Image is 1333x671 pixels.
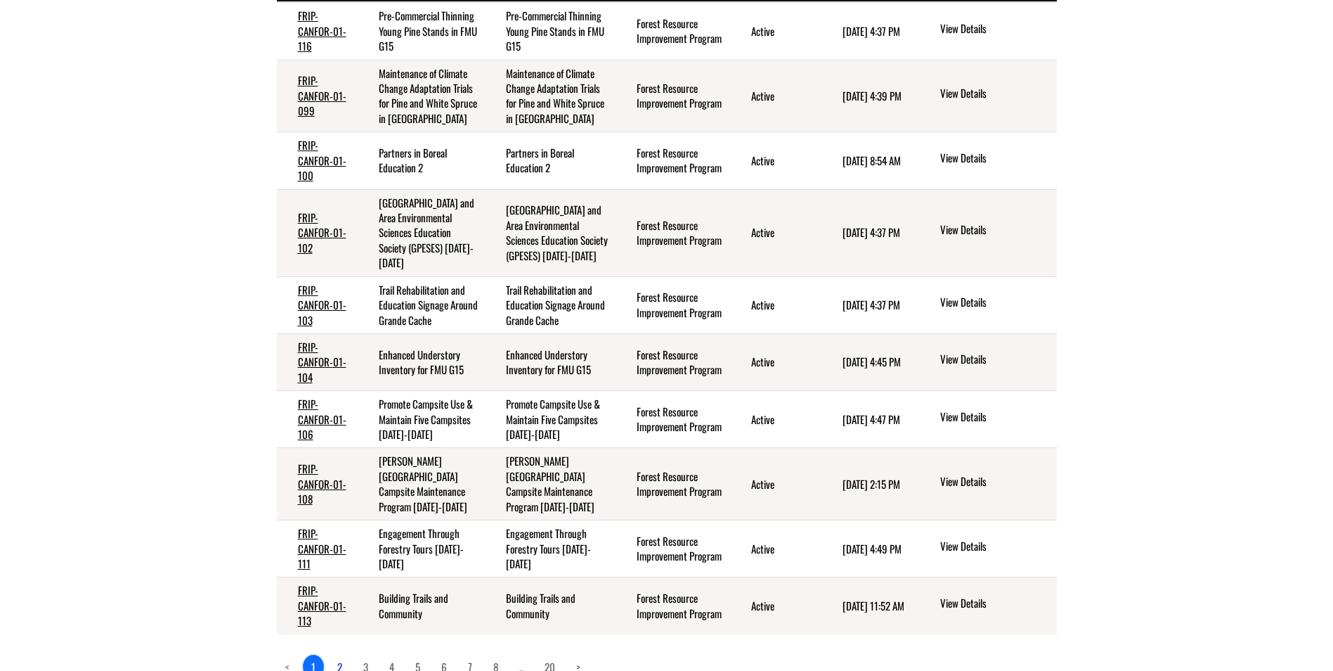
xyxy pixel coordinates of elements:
[730,189,821,276] td: Active
[358,2,485,60] td: Pre-Commercial Thinning Young Pine Stands in FMU G15
[616,577,730,634] td: Forest Resource Improvement Program
[821,448,917,520] td: 7/11/2025 2:15 PM
[843,541,902,556] time: [DATE] 4:49 PM
[940,539,1051,556] a: View details
[298,282,346,328] a: FRIP-CANFOR-01-103
[940,295,1051,312] a: View details
[358,333,485,390] td: Enhanced Understory Inventory for FMU G15
[616,189,730,276] td: Forest Resource Improvement Program
[940,86,1051,103] a: View details
[843,153,901,168] time: [DATE] 8:54 AM
[821,520,917,577] td: 5/7/2025 4:49 PM
[298,210,346,255] a: FRIP-CANFOR-01-102
[821,2,917,60] td: 6/6/2025 4:37 PM
[277,60,358,132] td: FRIP-CANFOR-01-099
[616,333,730,390] td: Forest Resource Improvement Program
[298,396,346,442] a: FRIP-CANFOR-01-106
[917,577,1056,634] td: action menu
[277,520,358,577] td: FRIP-CANFOR-01-111
[277,189,358,276] td: FRIP-CANFOR-01-102
[730,276,821,333] td: Active
[485,60,616,132] td: Maintenance of Climate Change Adaptation Trials for Pine and White Spruce in Alberta
[277,2,358,60] td: FRIP-CANFOR-01-116
[730,448,821,520] td: Active
[358,391,485,448] td: Promote Campsite Use & Maintain Five Campsites 2022-2027
[843,23,900,39] time: [DATE] 4:37 PM
[277,132,358,189] td: FRIP-CANFOR-01-100
[358,60,485,132] td: Maintenance of Climate Change Adaptation Trials for Pine and White Spruce in Alberta
[485,276,616,333] td: Trail Rehabilitation and Education Signage Around Grande Cache
[358,448,485,520] td: Hines Creek Area Campsite Maintenance Program 2022-2026
[917,2,1056,60] td: action menu
[843,354,901,369] time: [DATE] 4:45 PM
[917,391,1056,448] td: action menu
[298,8,346,53] a: FRIP-CANFOR-01-116
[616,276,730,333] td: Forest Resource Improvement Program
[917,60,1056,132] td: action menu
[616,132,730,189] td: Forest Resource Improvement Program
[940,474,1051,491] a: View details
[917,189,1056,276] td: action menu
[485,577,616,634] td: Building Trails and Community
[358,276,485,333] td: Trail Rehabilitation and Education Signage Around Grande Cache
[485,132,616,189] td: Partners in Boreal Education 2
[730,2,821,60] td: Active
[843,476,900,492] time: [DATE] 2:15 PM
[730,132,821,189] td: Active
[940,596,1051,613] a: View details
[485,2,616,60] td: Pre-Commercial Thinning Young Pine Stands in FMU G15
[277,577,358,634] td: FRIP-CANFOR-01-113
[298,525,346,571] a: FRIP-CANFOR-01-111
[358,189,485,276] td: Grande Prairie and Area Environmental Sciences Education Society (GPESES) 2022-2026
[917,520,1056,577] td: action menu
[358,132,485,189] td: Partners in Boreal Education 2
[485,391,616,448] td: Promote Campsite Use & Maintain Five Campsites 2022-2027
[730,60,821,132] td: Active
[917,333,1056,390] td: action menu
[843,297,900,312] time: [DATE] 4:37 PM
[917,448,1056,520] td: action menu
[843,224,900,240] time: [DATE] 4:37 PM
[821,577,917,634] td: 9/11/2025 11:52 AM
[940,352,1051,369] a: View details
[940,222,1051,239] a: View details
[730,520,821,577] td: Active
[277,391,358,448] td: FRIP-CANFOR-01-106
[485,520,616,577] td: Engagement Through Forestry Tours 2022-2026
[298,137,346,183] a: FRIP-CANFOR-01-100
[821,189,917,276] td: 6/6/2025 4:37 PM
[277,448,358,520] td: FRIP-CANFOR-01-108
[485,333,616,390] td: Enhanced Understory Inventory for FMU G15
[298,582,346,628] a: FRIP-CANFOR-01-113
[821,132,917,189] td: 9/11/2025 8:54 AM
[298,461,346,506] a: FRIP-CANFOR-01-108
[358,520,485,577] td: Engagement Through Forestry Tours 2022-2026
[843,598,904,613] time: [DATE] 11:52 AM
[821,276,917,333] td: 6/6/2025 4:37 PM
[358,577,485,634] td: Building Trails and Community
[298,72,346,118] a: FRIP-CANFOR-01-099
[940,21,1051,38] a: View details
[277,333,358,390] td: FRIP-CANFOR-01-104
[616,60,730,132] td: Forest Resource Improvement Program
[843,411,900,427] time: [DATE] 4:47 PM
[821,60,917,132] td: 5/7/2025 4:39 PM
[730,577,821,634] td: Active
[917,276,1056,333] td: action menu
[616,520,730,577] td: Forest Resource Improvement Program
[821,391,917,448] td: 5/7/2025 4:47 PM
[821,333,917,390] td: 5/7/2025 4:45 PM
[616,2,730,60] td: Forest Resource Improvement Program
[917,132,1056,189] td: action menu
[485,448,616,520] td: Hines Creek Area Campsite Maintenance Program 2022-2026
[616,391,730,448] td: Forest Resource Improvement Program
[616,448,730,520] td: Forest Resource Improvement Program
[485,189,616,276] td: Grande Prairie and Area Environmental Sciences Education Society (GPESES) 2022-2026
[940,151,1051,167] a: View details
[298,339,346,385] a: FRIP-CANFOR-01-104
[940,409,1051,426] a: View details
[277,276,358,333] td: FRIP-CANFOR-01-103
[730,391,821,448] td: Active
[730,333,821,390] td: Active
[843,88,902,103] time: [DATE] 4:39 PM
